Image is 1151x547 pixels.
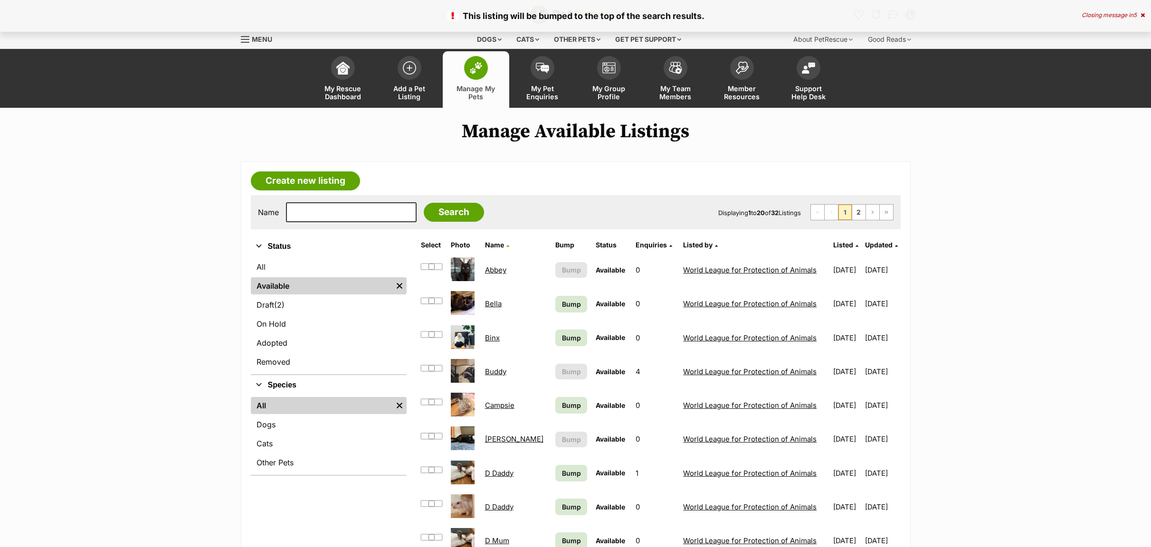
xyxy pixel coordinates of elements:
input: Search [424,203,484,222]
strong: 20 [757,209,765,217]
img: help-desk-icon-fdf02630f3aa405de69fd3d07c3f3aa587a6932b1a1747fa1d2bba05be0121f9.svg [802,62,815,74]
img: pet-enquiries-icon-7e3ad2cf08bfb03b45e93fb7055b45f3efa6380592205ae92323e6603595dc1f.svg [536,63,549,73]
img: group-profile-icon-3fa3cf56718a62981997c0bc7e787c4b2cf8bcc04b72c1350f741eb67cf2f40e.svg [602,62,616,74]
a: World League for Protection of Animals [683,299,817,308]
span: Available [596,266,625,274]
a: Other Pets [251,454,407,471]
td: [DATE] [865,287,900,320]
img: D Daddy [451,461,475,484]
td: [DATE] [865,355,900,388]
span: Support Help Desk [787,85,830,101]
td: [DATE] [865,321,900,354]
a: Bump [555,465,587,481]
a: Bump [555,499,587,515]
a: Manage My Pets [443,51,509,108]
span: Available [596,368,625,376]
td: 0 [632,254,678,286]
button: Bump [555,432,587,447]
a: Binx [485,333,500,342]
a: Enquiries [636,241,672,249]
a: Draft [251,296,407,313]
a: Member Resources [709,51,775,108]
a: Removed [251,353,407,370]
td: [DATE] [865,423,900,455]
span: Available [596,333,625,341]
a: Remove filter [392,397,407,414]
a: World League for Protection of Animals [683,502,817,511]
a: My Team Members [642,51,709,108]
div: Get pet support [609,30,688,49]
span: Bump [562,333,581,343]
div: Species [251,395,407,475]
a: Listed by [683,241,718,249]
span: Available [596,537,625,545]
span: Bump [562,400,581,410]
a: Name [485,241,509,249]
a: World League for Protection of Animals [683,367,817,376]
td: [DATE] [829,287,864,320]
a: D Mum [485,536,509,545]
span: Name [485,241,504,249]
div: Status [251,256,407,374]
a: Adopted [251,334,407,351]
td: [DATE] [865,389,900,422]
a: My Group Profile [576,51,642,108]
td: [DATE] [829,254,864,286]
th: Bump [552,237,590,253]
a: Campsie [485,401,514,410]
td: 0 [632,490,678,523]
th: Status [592,237,631,253]
a: Menu [241,30,279,47]
th: Photo [447,237,480,253]
a: World League for Protection of Animals [683,536,817,545]
a: Available [251,277,392,294]
td: [DATE] [865,254,900,286]
span: My Pet Enquiries [521,85,564,101]
img: D Daddy [451,494,475,518]
span: Bump [562,367,581,377]
div: About PetRescue [787,30,859,49]
a: Add a Pet Listing [376,51,443,108]
span: Add a Pet Listing [388,85,431,101]
button: Bump [555,262,587,278]
a: World League for Protection of Animals [683,434,817,443]
a: [PERSON_NAME] [485,434,543,443]
a: D Daddy [485,502,514,511]
span: My Team Members [654,85,697,101]
td: [DATE] [829,423,864,455]
div: Cats [510,30,546,49]
td: [DATE] [829,355,864,388]
button: Bump [555,364,587,379]
a: D Daddy [485,469,514,478]
td: [DATE] [865,457,900,490]
a: Bump [555,296,587,312]
div: Dogs [470,30,508,49]
div: Good Reads [861,30,918,49]
span: Available [596,469,625,477]
span: Bump [562,265,581,275]
a: World League for Protection of Animals [683,401,817,410]
span: 5 [1133,11,1137,19]
a: Dogs [251,416,407,433]
span: translation missing: en.admin.listings.index.attributes.enquiries [636,241,667,249]
a: Updated [865,241,898,249]
span: Menu [252,35,272,43]
span: Listed by [683,241,713,249]
a: On Hold [251,315,407,332]
span: Updated [865,241,893,249]
td: 0 [632,321,678,354]
td: [DATE] [829,389,864,422]
span: Bump [562,468,581,478]
span: Available [596,300,625,308]
a: World League for Protection of Animals [683,469,817,478]
span: Bump [562,299,581,309]
span: Bump [562,502,581,512]
td: [DATE] [829,321,864,354]
img: Bella [451,291,475,315]
a: Bella [485,299,502,308]
span: Bump [562,536,581,546]
a: Remove filter [392,277,407,294]
a: Support Help Desk [775,51,842,108]
span: Member Resources [721,85,763,101]
label: Name [258,208,279,217]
